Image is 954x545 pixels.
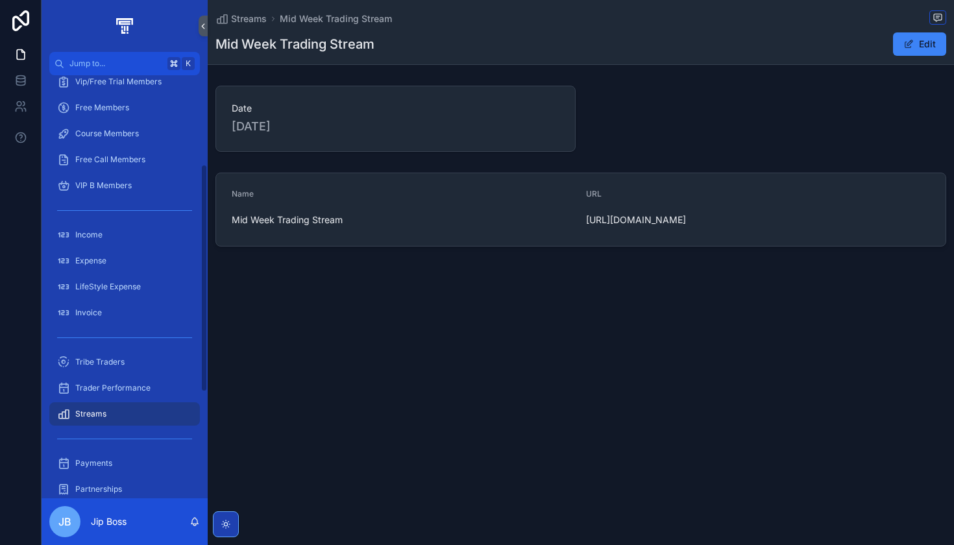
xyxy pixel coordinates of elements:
a: Streams [215,12,267,25]
a: Partnerships [49,478,200,501]
a: Vip/Free Trial Members [49,70,200,93]
button: Edit [893,32,946,56]
a: LifeStyle Expense [49,275,200,298]
a: Payments [49,452,200,475]
span: Name [232,189,254,199]
span: JB [58,514,71,529]
a: Trader Performance [49,376,200,400]
h1: Mid Week Trading Stream [215,35,374,53]
span: Tribe Traders [75,357,125,367]
div: scrollable content [42,75,208,498]
span: Expense [75,256,106,266]
a: Income [49,223,200,247]
img: App logo [114,16,135,36]
span: Streams [75,409,106,419]
a: Invoice [49,301,200,324]
a: Course Members [49,122,200,145]
a: Tribe Traders [49,350,200,374]
a: Free Members [49,96,200,119]
span: URL [586,189,602,199]
p: Jip Boss [91,515,127,528]
span: [DATE] [232,117,559,136]
span: Free Members [75,103,129,113]
a: VIP B Members [49,174,200,197]
a: Streams [49,402,200,426]
a: Mid Week Trading Stream [280,12,392,25]
span: Jump to... [69,58,162,69]
span: Mid Week Trading Stream [232,213,576,226]
span: Vip/Free Trial Members [75,77,162,87]
a: Expense [49,249,200,272]
span: LifeStyle Expense [75,282,141,292]
span: Date [232,102,559,115]
span: Streams [231,12,267,25]
span: Course Members [75,128,139,139]
span: Free Call Members [75,154,145,165]
span: K [183,58,193,69]
span: [URL][DOMAIN_NAME] [586,213,930,226]
button: Jump to...K [49,52,200,75]
span: Partnerships [75,484,122,494]
span: Invoice [75,308,102,318]
span: Payments [75,458,112,468]
a: Free Call Members [49,148,200,171]
span: VIP B Members [75,180,132,191]
span: Trader Performance [75,383,151,393]
span: Income [75,230,103,240]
